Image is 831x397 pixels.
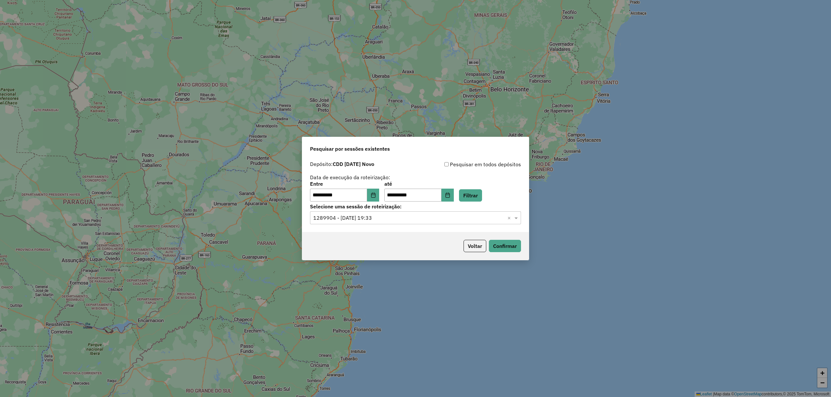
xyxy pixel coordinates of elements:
button: Choose Date [367,189,379,202]
button: Voltar [464,240,486,252]
button: Filtrar [459,189,482,202]
button: Choose Date [441,189,454,202]
label: Data de execução da roteirização: [310,173,390,181]
span: Pesquisar por sessões existentes [310,145,390,153]
label: Depósito: [310,160,374,168]
span: Clear all [507,214,513,222]
div: Pesquisar em todos depósitos [415,160,521,168]
label: Selecione uma sessão de roteirização: [310,203,521,210]
button: Confirmar [489,240,521,252]
strong: CDD [DATE] Novo [333,161,374,167]
label: até [384,180,453,188]
label: Entre [310,180,379,188]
